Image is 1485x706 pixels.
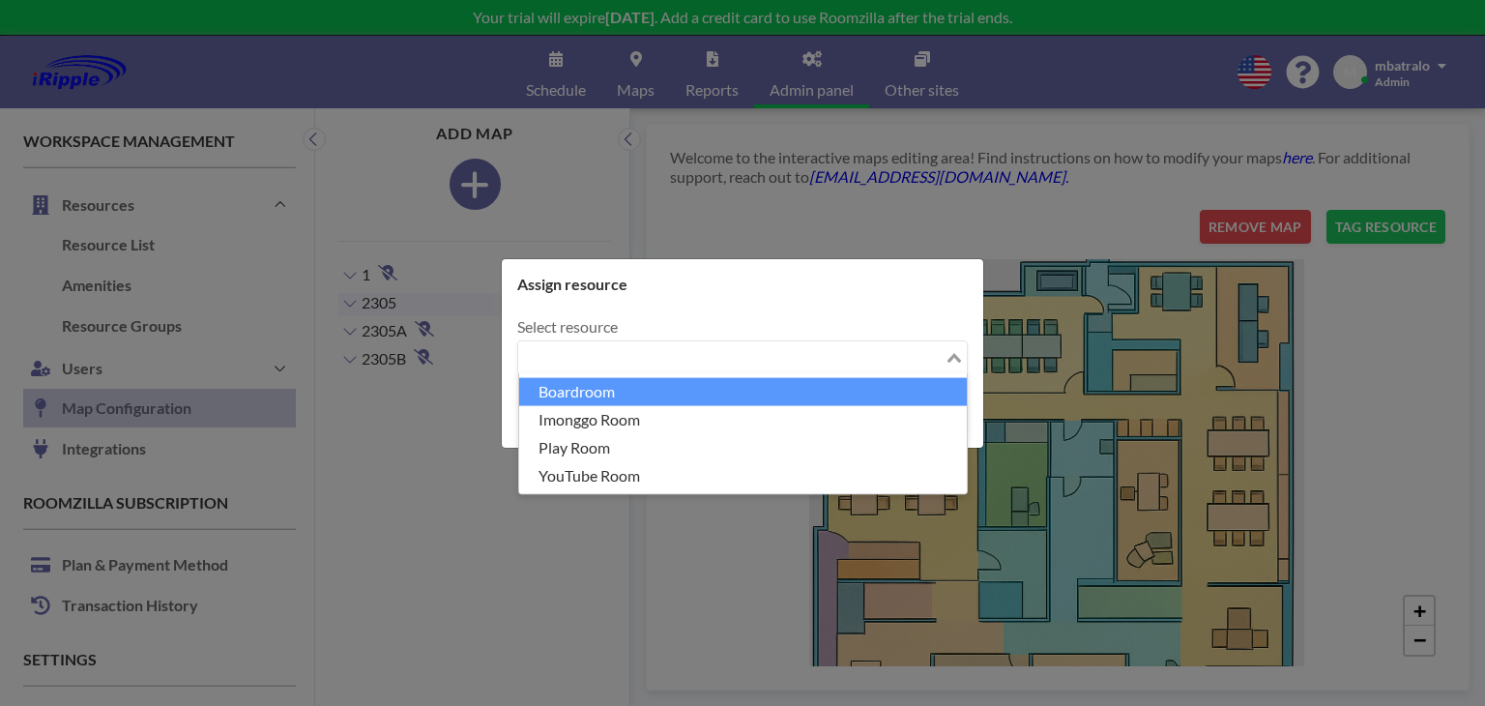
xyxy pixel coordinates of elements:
[519,378,967,406] li: Boardroom
[520,345,943,370] input: Search for option
[519,433,967,461] li: Play Room
[517,317,618,337] label: Select resource
[518,341,967,374] div: Search for option
[517,275,627,294] h4: Assign resource
[519,461,967,489] li: YouTube Room
[519,405,967,433] li: Imonggo Room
